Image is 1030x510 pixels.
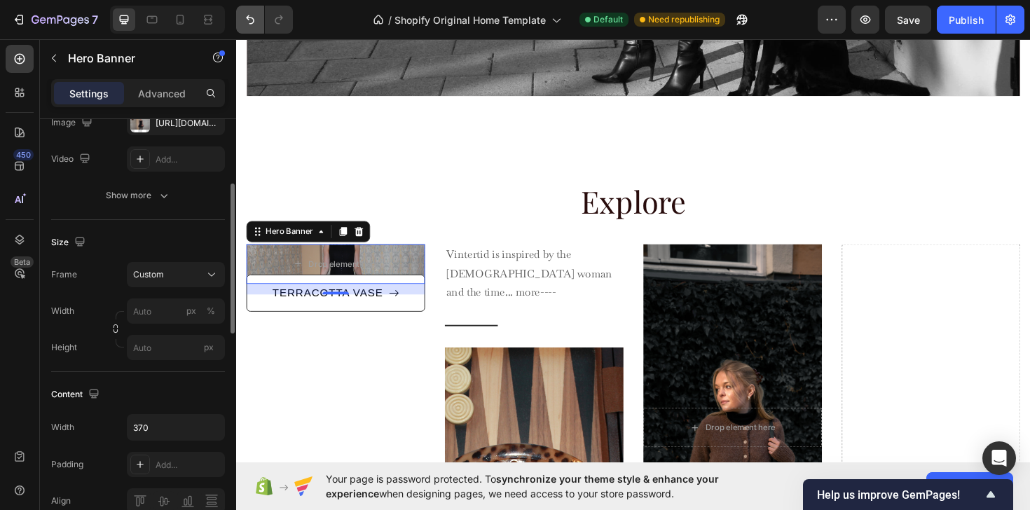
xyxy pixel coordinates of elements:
[51,421,74,434] div: Width
[13,149,34,160] div: 450
[106,188,171,202] div: Show more
[156,459,221,471] div: Add...
[133,268,164,281] span: Custom
[11,151,830,196] h2: Explore
[6,6,104,34] button: 7
[937,6,996,34] button: Publish
[207,305,215,317] div: %
[28,199,84,212] div: Hero Banner
[51,268,77,281] label: Frame
[51,305,74,317] label: Width
[51,341,77,354] label: Height
[236,38,1030,464] iframe: Design area
[92,11,98,28] p: 7
[51,150,93,169] div: Video
[156,117,221,130] div: [URL][DOMAIN_NAME]
[128,415,224,440] input: Auto
[11,251,200,290] button: TERRACOTTA VASE
[394,13,546,27] span: Shopify Original Home Template
[69,86,109,101] p: Settings
[326,471,774,501] span: Your page is password protected. To when designing pages, we need access to your store password.
[51,113,95,132] div: Image
[51,458,83,471] div: Padding
[202,303,219,319] button: px
[885,6,931,34] button: Save
[817,486,999,503] button: Show survey - Help us improve GemPages!
[497,407,571,418] div: Drop element here
[183,303,200,319] button: %
[127,262,225,287] button: Custom
[222,220,408,280] p: Vintertid is inspired by the [DEMOGRAPHIC_DATA] woman and the time... more----
[949,13,984,27] div: Publish
[388,13,392,27] span: /
[648,13,720,26] span: Need republishing
[204,342,214,352] span: px
[593,13,623,26] span: Default
[326,473,719,499] span: synchronize your theme style & enhance your experience
[127,335,225,360] input: px
[897,14,920,26] span: Save
[68,50,187,67] p: Hero Banner
[51,495,71,507] div: Align
[236,6,293,34] div: Undo/Redo
[76,234,151,245] div: Drop element here
[156,153,221,166] div: Add...
[138,86,186,101] p: Advanced
[11,256,34,268] div: Beta
[982,441,1016,475] div: Open Intercom Messenger
[51,183,225,208] button: Show more
[186,305,196,317] div: px
[127,298,225,324] input: px%
[51,233,88,252] div: Size
[926,472,1013,500] button: Allow access
[817,488,982,502] span: Help us improve GemPages!
[51,385,102,404] div: Content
